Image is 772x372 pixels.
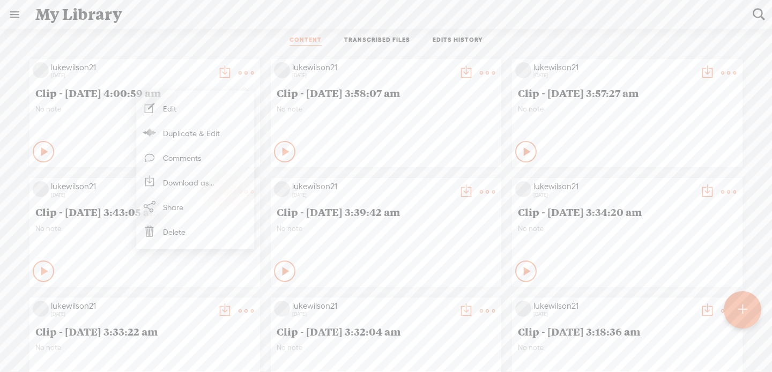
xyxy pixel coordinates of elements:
[518,105,737,114] span: No note
[277,205,495,218] span: Clip - [DATE] 3:39:42 am
[533,192,694,198] div: [DATE]
[51,192,212,198] div: [DATE]
[277,105,495,114] span: No note
[292,301,453,311] div: lukewilson21
[142,145,249,170] a: Comments
[35,105,254,114] span: No note
[515,301,531,317] img: videoLoading.png
[289,36,322,46] a: CONTENT
[142,96,249,121] a: Edit
[277,86,495,99] span: Clip - [DATE] 3:58:07 am
[515,62,531,78] img: videoLoading.png
[35,343,254,352] span: No note
[277,343,495,352] span: No note
[51,181,212,192] div: lukewilson21
[35,224,254,233] span: No note
[51,62,212,73] div: lukewilson21
[35,205,254,218] span: Clip - [DATE] 3:43:05 am
[292,311,453,317] div: [DATE]
[142,195,249,219] a: Share
[51,72,212,79] div: [DATE]
[51,311,212,317] div: [DATE]
[142,219,249,244] a: Delete
[35,325,254,338] span: Clip - [DATE] 3:33:22 am
[344,36,410,46] a: TRANSCRIBED FILES
[274,301,290,317] img: videoLoading.png
[51,301,212,311] div: lukewilson21
[518,343,737,352] span: No note
[292,192,453,198] div: [DATE]
[292,62,453,73] div: lukewilson21
[533,72,694,79] div: [DATE]
[277,224,495,233] span: No note
[274,62,290,78] img: videoLoading.png
[35,86,254,99] span: Clip - [DATE] 4:00:59 am
[518,325,737,338] span: Clip - [DATE] 3:18:36 am
[28,1,745,28] div: My Library
[277,325,495,338] span: Clip - [DATE] 3:32:04 am
[533,301,694,311] div: lukewilson21
[533,181,694,192] div: lukewilson21
[518,86,737,99] span: Clip - [DATE] 3:57:27 am
[33,181,49,197] img: videoLoading.png
[518,224,737,233] span: No note
[33,301,49,317] img: videoLoading.png
[142,121,249,145] a: Duplicate & Edit
[515,181,531,197] img: videoLoading.png
[142,170,249,195] a: Download as...
[33,62,49,78] img: videoLoading.png
[274,181,290,197] img: videoLoading.png
[292,72,453,79] div: [DATE]
[433,36,483,46] a: EDITS HISTORY
[518,205,737,218] span: Clip - [DATE] 3:34:20 am
[533,62,694,73] div: lukewilson21
[533,311,694,317] div: [DATE]
[292,181,453,192] div: lukewilson21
